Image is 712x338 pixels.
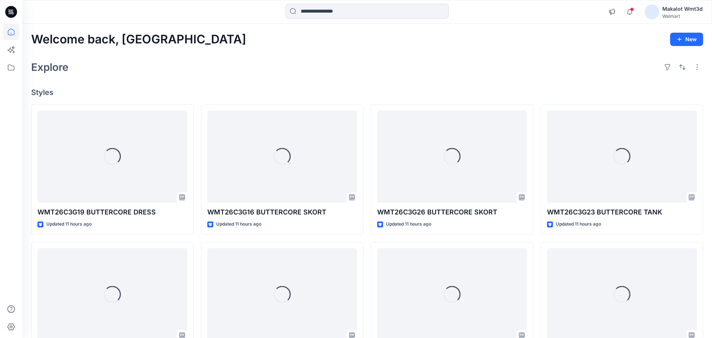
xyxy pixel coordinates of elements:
div: Makalot Wmt3d [662,4,703,13]
p: WMT26C3G19 BUTTERCORE DRESS [37,207,187,217]
p: WMT26C3G16 BUTTERCORE SKORT [207,207,357,217]
div: Walmart [662,13,703,19]
p: Updated 11 hours ago [46,220,92,228]
button: New [670,33,703,46]
p: Updated 11 hours ago [386,220,431,228]
h4: Styles [31,88,703,97]
img: avatar [645,4,659,19]
h2: Explore [31,61,69,73]
p: WMT26C3G23 BUTTERCORE TANK [547,207,697,217]
p: Updated 11 hours ago [556,220,601,228]
h2: Welcome back, [GEOGRAPHIC_DATA] [31,33,246,46]
p: Updated 11 hours ago [216,220,261,228]
p: WMT26C3G26 BUTTERCORE SKORT [377,207,527,217]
